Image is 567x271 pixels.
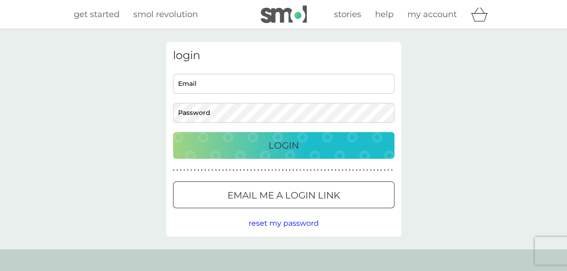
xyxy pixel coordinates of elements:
[303,168,305,173] p: ●
[391,168,393,173] p: ●
[173,49,394,62] h3: login
[249,217,319,229] button: reset my password
[197,168,199,173] p: ●
[233,168,234,173] p: ●
[268,168,269,173] p: ●
[324,168,326,173] p: ●
[239,168,241,173] p: ●
[377,168,379,173] p: ●
[191,168,192,173] p: ●
[176,168,178,173] p: ●
[282,168,284,173] p: ●
[388,168,389,173] p: ●
[380,168,382,173] p: ●
[384,168,386,173] p: ●
[334,168,336,173] p: ●
[194,168,196,173] p: ●
[296,168,298,173] p: ●
[183,168,185,173] p: ●
[352,168,354,173] p: ●
[208,168,210,173] p: ●
[261,6,307,23] img: smol
[133,8,198,21] a: smol revolution
[317,168,319,173] p: ●
[250,168,252,173] p: ●
[359,168,361,173] p: ●
[211,168,213,173] p: ●
[375,8,394,21] a: help
[331,168,333,173] p: ●
[289,168,291,173] p: ●
[271,168,273,173] p: ●
[375,9,394,19] span: help
[275,168,277,173] p: ●
[349,168,351,173] p: ●
[314,168,316,173] p: ●
[370,168,372,173] p: ●
[173,181,394,208] button: Email me a login link
[269,138,299,153] p: Login
[334,8,361,21] a: stories
[74,9,119,19] span: get started
[204,168,206,173] p: ●
[306,168,308,173] p: ●
[201,168,203,173] p: ●
[338,168,340,173] p: ●
[226,168,227,173] p: ●
[254,168,256,173] p: ●
[328,168,329,173] p: ●
[257,168,259,173] p: ●
[222,168,224,173] p: ●
[373,168,375,173] p: ●
[187,168,189,173] p: ●
[345,168,347,173] p: ●
[215,168,217,173] p: ●
[264,168,266,173] p: ●
[363,168,364,173] p: ●
[236,168,238,173] p: ●
[173,132,394,159] button: Login
[334,9,361,19] span: stories
[227,188,340,203] p: Email me a login link
[180,168,182,173] p: ●
[407,8,457,21] a: my account
[247,168,249,173] p: ●
[292,168,294,173] p: ●
[278,168,280,173] p: ●
[407,9,457,19] span: my account
[310,168,312,173] p: ●
[261,168,263,173] p: ●
[133,9,198,19] span: smol revolution
[173,168,175,173] p: ●
[321,168,322,173] p: ●
[229,168,231,173] p: ●
[243,168,245,173] p: ●
[299,168,301,173] p: ●
[286,168,287,173] p: ●
[74,8,119,21] a: get started
[342,168,344,173] p: ●
[471,5,494,24] div: basket
[366,168,368,173] p: ●
[219,168,221,173] p: ●
[356,168,358,173] p: ●
[249,219,319,228] span: reset my password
